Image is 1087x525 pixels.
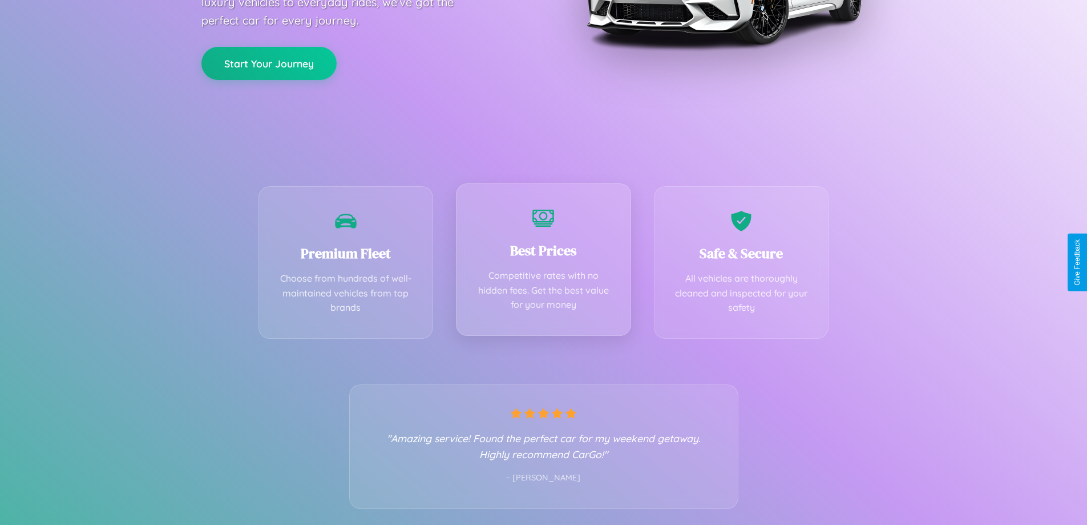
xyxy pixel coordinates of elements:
p: "Amazing service! Found the perfect car for my weekend getaway. Highly recommend CarGo!" [373,430,715,462]
p: - [PERSON_NAME] [373,471,715,486]
p: Choose from hundreds of well-maintained vehicles from top brands [276,271,416,315]
h3: Safe & Secure [672,244,811,263]
button: Start Your Journey [201,47,337,80]
h3: Premium Fleet [276,244,416,263]
h3: Best Prices [474,241,613,260]
p: Competitive rates with no hidden fees. Get the best value for your money [474,268,613,312]
div: Give Feedback [1073,239,1081,286]
p: All vehicles are thoroughly cleaned and inspected for your safety [672,271,811,315]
